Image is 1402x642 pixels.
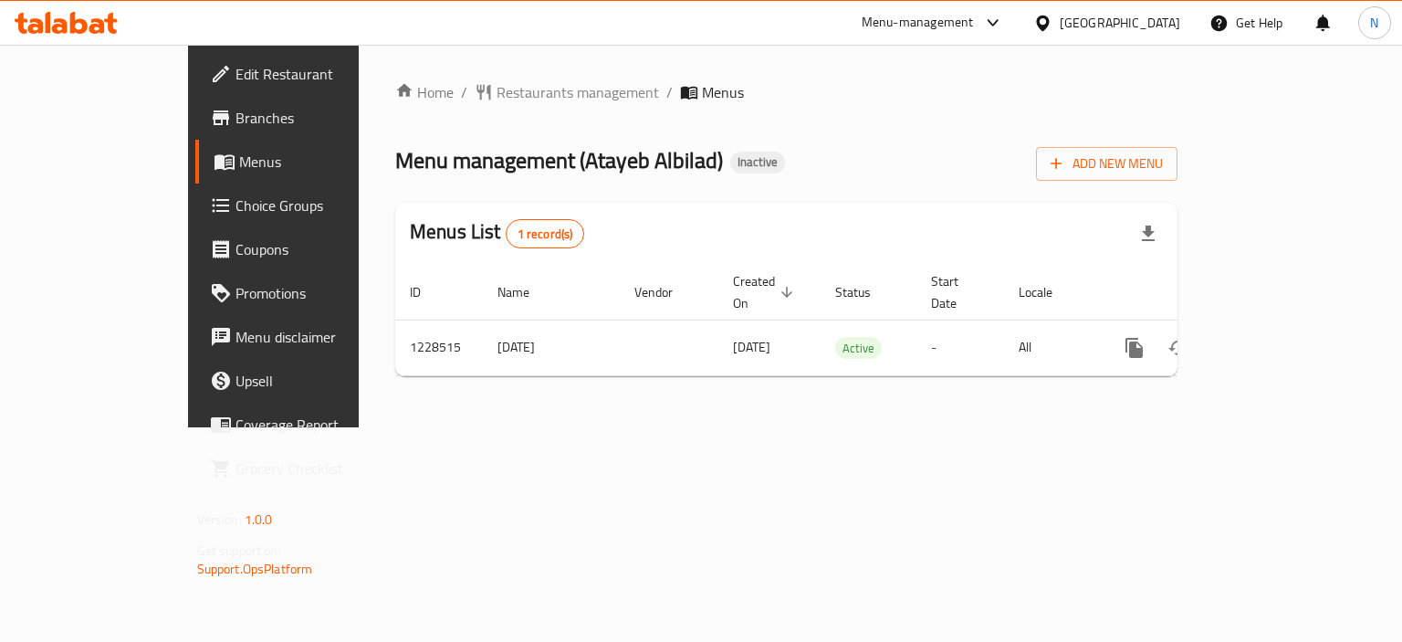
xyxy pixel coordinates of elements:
[733,270,799,314] span: Created On
[835,338,882,359] span: Active
[395,81,1177,103] nav: breadcrumb
[1036,147,1177,181] button: Add New Menu
[475,81,659,103] a: Restaurants management
[395,265,1303,376] table: enhanced table
[916,320,1004,375] td: -
[235,414,408,436] span: Coverage Report
[395,81,454,103] a: Home
[862,12,974,34] div: Menu-management
[835,281,895,303] span: Status
[506,219,585,248] div: Total records count
[197,508,242,531] span: Version:
[507,226,584,243] span: 1 record(s)
[1370,13,1378,33] span: N
[730,154,785,170] span: Inactive
[666,81,673,103] li: /
[197,539,281,563] span: Get support on:
[195,227,423,271] a: Coupons
[461,81,467,103] li: /
[497,281,553,303] span: Name
[235,195,408,216] span: Choice Groups
[931,270,982,314] span: Start Date
[195,140,423,184] a: Menus
[235,370,408,392] span: Upsell
[497,81,659,103] span: Restaurants management
[235,238,408,260] span: Coupons
[195,359,423,403] a: Upsell
[1051,153,1163,175] span: Add New Menu
[235,107,408,129] span: Branches
[195,403,423,447] a: Coverage Report
[245,508,273,531] span: 1.0.0
[195,52,423,96] a: Edit Restaurant
[1126,212,1170,256] div: Export file
[733,335,770,359] span: [DATE]
[197,557,313,581] a: Support.OpsPlatform
[1060,13,1180,33] div: [GEOGRAPHIC_DATA]
[235,63,408,85] span: Edit Restaurant
[1098,265,1303,321] th: Actions
[395,320,483,375] td: 1228515
[195,271,423,315] a: Promotions
[1113,326,1156,370] button: more
[702,81,744,103] span: Menus
[235,458,408,479] span: Grocery Checklist
[634,281,696,303] span: Vendor
[195,96,423,140] a: Branches
[235,282,408,304] span: Promotions
[239,151,408,173] span: Menus
[410,218,584,248] h2: Menus List
[1019,281,1076,303] span: Locale
[410,281,445,303] span: ID
[1004,320,1098,375] td: All
[195,184,423,227] a: Choice Groups
[1156,326,1200,370] button: Change Status
[195,447,423,490] a: Grocery Checklist
[835,337,882,359] div: Active
[395,140,723,181] span: Menu management ( Atayeb Albilad )
[483,320,620,375] td: [DATE]
[235,326,408,348] span: Menu disclaimer
[730,152,785,174] div: Inactive
[195,315,423,359] a: Menu disclaimer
